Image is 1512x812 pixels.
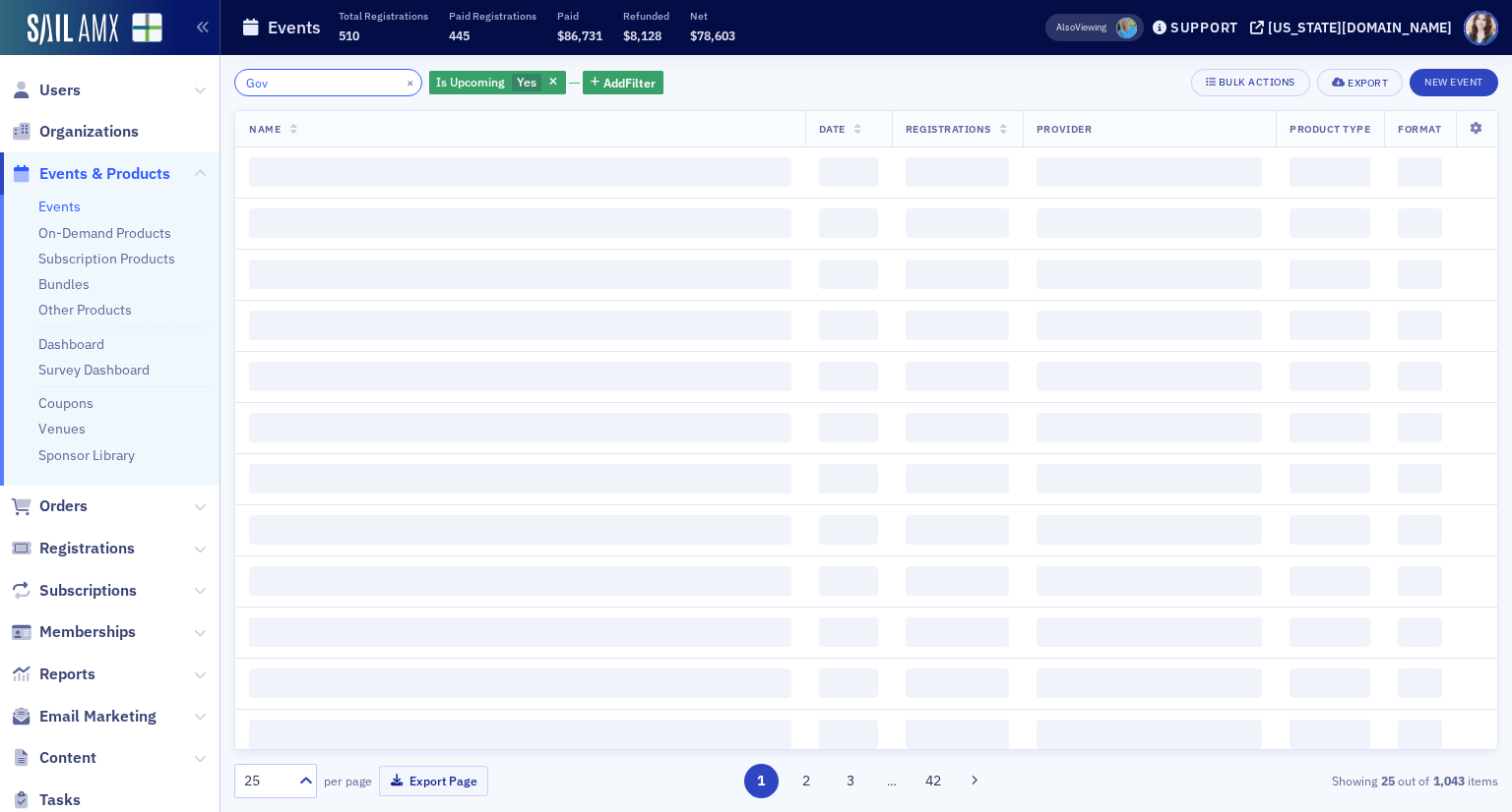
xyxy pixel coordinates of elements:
span: Subscriptions [39,580,137,602]
span: Registrations [39,538,135,559]
span: ‌ [1398,515,1442,545]
a: Dashboard [38,335,104,353]
a: Venues [38,420,86,437]
div: Export [1348,78,1388,88]
span: $78,603 [690,28,735,43]
span: ‌ [1037,720,1262,749]
span: ‌ [906,464,1009,493]
button: 1 [744,764,779,798]
a: Users [11,80,81,101]
a: Memberships [11,621,136,643]
span: ‌ [249,413,791,442]
a: Orders [11,495,88,517]
span: $86,731 [557,28,602,43]
span: ‌ [249,208,791,238]
span: ‌ [249,617,791,647]
span: ‌ [1290,464,1370,493]
span: ‌ [906,668,1009,698]
span: ‌ [819,566,878,596]
a: New Event [1410,72,1498,89]
span: ‌ [1290,260,1370,289]
span: ‌ [249,362,791,391]
span: ‌ [819,413,878,442]
span: ‌ [819,515,878,545]
span: ‌ [1037,311,1262,340]
span: 510 [339,28,359,43]
span: ‌ [906,362,1009,391]
div: [US_STATE][DOMAIN_NAME] [1268,19,1452,36]
span: ‌ [1398,617,1442,647]
a: Registrations [11,538,135,559]
span: ‌ [1037,515,1262,545]
span: ‌ [249,464,791,493]
span: Name [249,122,281,136]
input: Search… [234,69,422,96]
div: Bulk Actions [1219,77,1295,87]
span: Tasks [39,789,81,811]
span: ‌ [1398,362,1442,391]
span: Reports [39,664,95,685]
span: Users [39,80,81,101]
button: × [402,73,419,90]
span: ‌ [906,208,1009,238]
span: ‌ [1290,668,1370,698]
a: Survey Dashboard [38,361,150,378]
a: Content [11,747,96,769]
span: Registrations [906,122,991,136]
a: Sponsor Library [38,446,135,464]
span: ‌ [1290,311,1370,340]
p: Paid Registrations [449,9,536,23]
span: Add Filter [603,74,656,91]
a: Events & Products [11,163,170,185]
div: 25 [244,771,287,791]
span: ‌ [1398,260,1442,289]
label: per page [324,772,372,789]
span: ‌ [906,515,1009,545]
button: 2 [788,764,823,798]
span: ‌ [1290,566,1370,596]
span: Is Upcoming [436,74,505,89]
span: Format [1398,122,1441,136]
button: 3 [834,764,868,798]
span: ‌ [249,311,791,340]
div: Showing out of items [1091,772,1498,789]
button: AddFilter [583,71,663,95]
a: Other Products [38,301,132,319]
span: ‌ [1290,208,1370,238]
button: Export Page [379,766,488,796]
span: ‌ [1290,515,1370,545]
span: Profile [1464,11,1498,45]
a: Subscription Products [38,250,175,267]
span: ‌ [1037,260,1262,289]
span: ‌ [1398,311,1442,340]
span: ‌ [1398,668,1442,698]
span: ‌ [819,362,878,391]
span: ‌ [1037,668,1262,698]
a: Organizations [11,121,139,143]
span: ‌ [249,260,791,289]
strong: 1,043 [1429,772,1468,789]
span: ‌ [819,720,878,749]
a: Bundles [38,275,90,293]
h1: Events [268,16,321,39]
span: ‌ [1037,413,1262,442]
span: ‌ [249,515,791,545]
span: ‌ [249,566,791,596]
span: ‌ [1037,617,1262,647]
span: ‌ [906,260,1009,289]
span: ‌ [249,720,791,749]
span: ‌ [819,464,878,493]
span: Product Type [1290,122,1370,136]
span: Memberships [39,621,136,643]
span: Provider [1037,122,1092,136]
span: ‌ [249,157,791,187]
button: Bulk Actions [1191,69,1310,96]
span: ‌ [1037,208,1262,238]
span: ‌ [1398,208,1442,238]
p: Total Registrations [339,9,428,23]
button: New Event [1410,69,1498,96]
strong: 25 [1377,772,1398,789]
span: ‌ [1037,362,1262,391]
img: SailAMX [28,14,118,45]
